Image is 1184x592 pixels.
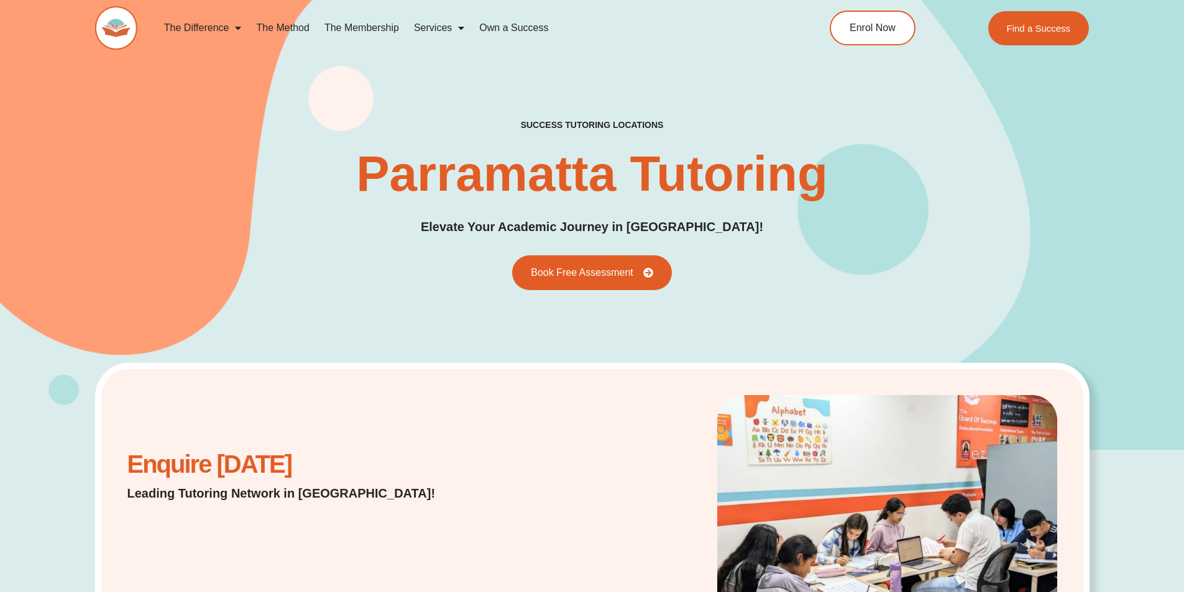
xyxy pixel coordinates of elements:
[1007,24,1071,33] span: Find a Success
[830,11,916,45] a: Enrol Now
[472,14,556,42] a: Own a Success
[356,149,828,199] h1: Parramatta Tutoring
[512,255,672,290] a: Book Free Assessment
[249,14,316,42] a: The Method
[521,119,664,130] h2: success tutoring locations
[988,11,1090,45] a: Find a Success
[127,457,467,472] h2: Enquire [DATE]
[850,23,896,33] span: Enrol Now
[421,217,763,237] p: Elevate Your Academic Journey in [GEOGRAPHIC_DATA]!
[157,14,249,42] a: The Difference
[406,14,472,42] a: Services
[157,14,773,42] nav: Menu
[531,268,633,278] span: Book Free Assessment
[127,485,467,502] p: Leading Tutoring Network in [GEOGRAPHIC_DATA]!
[317,14,406,42] a: The Membership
